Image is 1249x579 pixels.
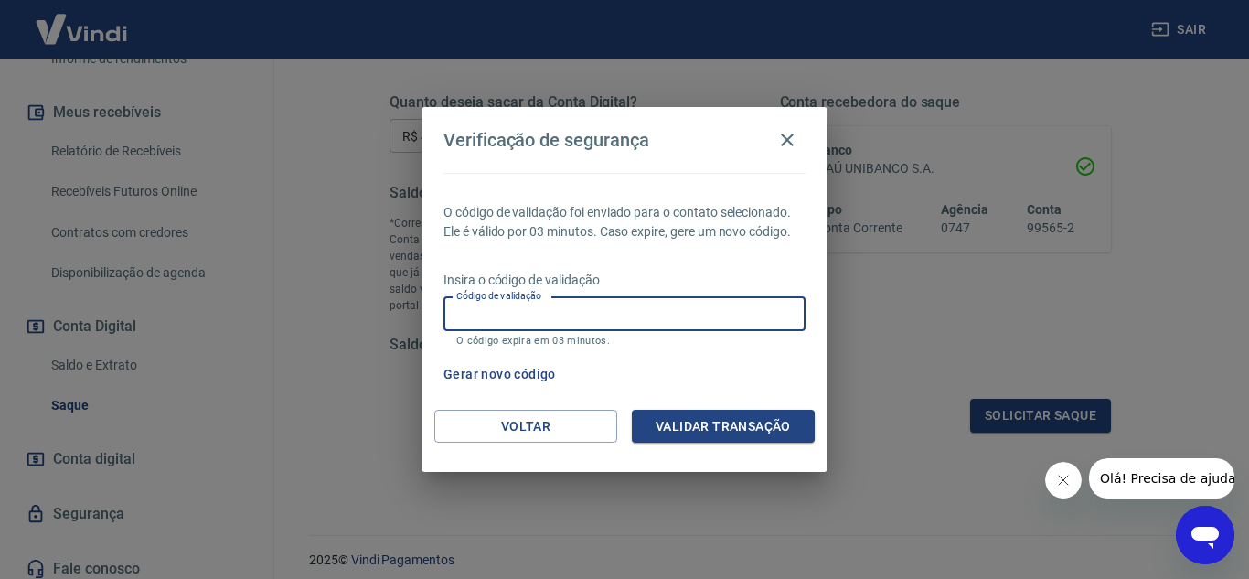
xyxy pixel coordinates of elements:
h4: Verificação de segurança [443,129,649,151]
iframe: Fechar mensagem [1045,462,1082,499]
iframe: Mensagem da empresa [1089,458,1234,499]
iframe: Botão para abrir a janela de mensagens [1176,506,1234,564]
button: Validar transação [632,410,815,444]
span: Olá! Precisa de ajuda? [11,13,154,27]
button: Gerar novo código [436,358,563,391]
p: O código expira em 03 minutos. [456,335,793,347]
label: Código de validação [456,289,541,303]
p: Insira o código de validação [443,271,806,290]
p: O código de validação foi enviado para o contato selecionado. Ele é válido por 03 minutos. Caso e... [443,203,806,241]
button: Voltar [434,410,617,444]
